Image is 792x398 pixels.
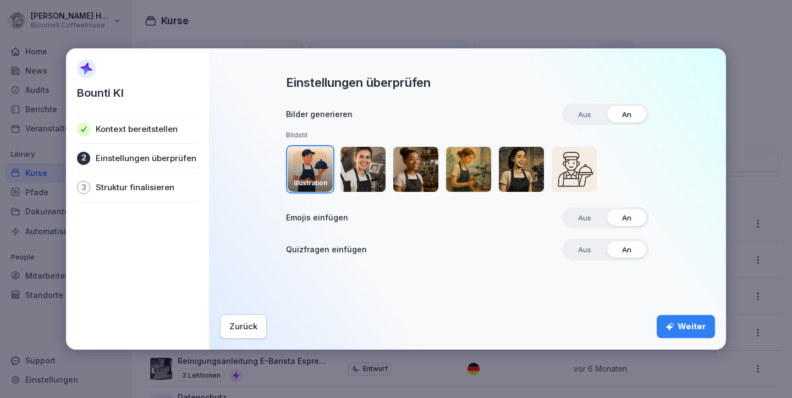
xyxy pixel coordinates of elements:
div: 3 [77,181,90,194]
span: An [614,209,639,226]
div: 2 [77,152,90,165]
h3: Quizfragen einfügen [286,244,367,255]
h3: Emojis einfügen [286,212,348,223]
h3: Bilder generieren [286,109,353,120]
span: An [614,106,639,123]
span: An [614,241,639,258]
button: Zurück [220,314,267,339]
img: comic [499,147,544,192]
img: Illustration style [288,147,333,192]
h5: Bildstil [286,131,649,140]
p: Bounti KI [77,85,124,101]
p: Kontext bereitstellen [96,124,178,135]
span: Aus [570,241,599,258]
img: 3D style [393,147,438,192]
h2: Einstellungen überprüfen [286,75,431,90]
img: AI Sparkle [77,59,96,78]
img: Realistic style [340,147,386,192]
span: Aus [570,106,599,123]
div: Weiter [665,320,706,333]
div: Zurück [229,320,257,333]
button: Weiter [657,315,715,338]
p: Struktur finalisieren [96,182,174,193]
img: Simple outline style [552,147,597,192]
p: Einstellungen überprüfen [96,153,196,164]
span: Aus [570,209,599,226]
img: Oil painting style [446,147,491,192]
